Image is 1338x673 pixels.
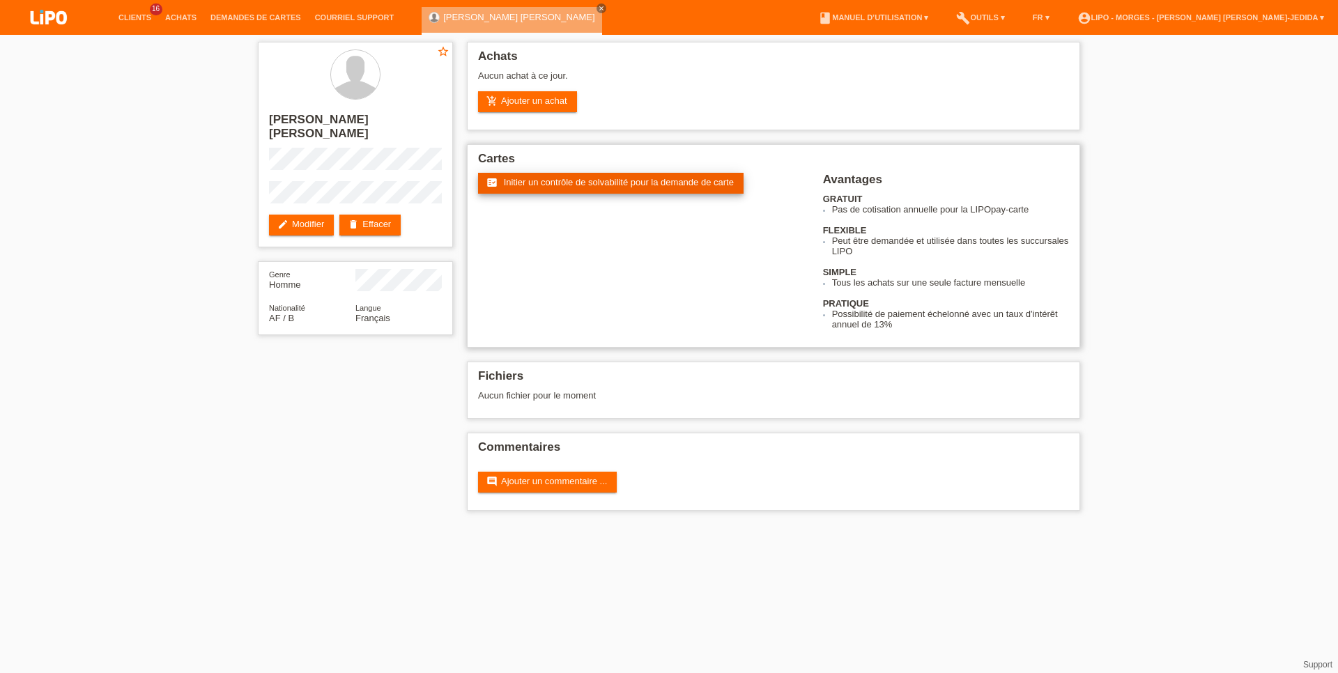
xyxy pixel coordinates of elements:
[811,13,935,22] a: bookManuel d’utilisation ▾
[269,269,355,290] div: Homme
[478,472,617,493] a: commentAjouter un commentaire ...
[269,304,305,312] span: Nationalité
[486,177,498,188] i: fact_check
[269,313,294,323] span: Afghanistan / B / 05.08.2013
[832,235,1069,256] li: Peut être demandée et utilisée dans toutes les succursales LIPO
[111,13,158,22] a: Clients
[437,45,449,60] a: star_border
[598,5,605,12] i: close
[308,13,401,22] a: Courriel Support
[832,204,1069,215] li: Pas de cotisation annuelle pour la LIPOpay-carte
[478,440,1069,461] h2: Commentaires
[486,476,498,487] i: comment
[823,267,856,277] b: SIMPLE
[486,95,498,107] i: add_shopping_cart
[956,11,970,25] i: build
[832,277,1069,288] li: Tous les achats sur une seule facture mensuelle
[355,313,390,323] span: Français
[823,194,863,204] b: GRATUIT
[823,225,867,235] b: FLEXIBLE
[1303,660,1332,670] a: Support
[823,298,869,309] b: PRATIQUE
[478,173,744,194] a: fact_check Initier un contrôle de solvabilité pour la demande de carte
[269,113,442,148] h2: [PERSON_NAME] [PERSON_NAME]
[1077,11,1091,25] i: account_circle
[150,3,162,15] span: 16
[1070,13,1331,22] a: account_circleLIPO - Morges - [PERSON_NAME] [PERSON_NAME]-Jedida ▾
[339,215,401,235] a: deleteEffacer
[14,29,84,39] a: LIPO pay
[269,215,334,235] a: editModifier
[478,91,577,112] a: add_shopping_cartAjouter un achat
[478,49,1069,70] h2: Achats
[1026,13,1056,22] a: FR ▾
[597,3,606,13] a: close
[443,12,594,22] a: [PERSON_NAME] [PERSON_NAME]
[823,173,1069,194] h2: Avantages
[437,45,449,58] i: star_border
[504,177,734,187] span: Initier un contrôle de solvabilité pour la demande de carte
[949,13,1011,22] a: buildOutils ▾
[478,390,904,401] div: Aucun fichier pour le moment
[818,11,832,25] i: book
[478,70,1069,91] div: Aucun achat à ce jour.
[478,152,1069,173] h2: Cartes
[277,219,289,230] i: edit
[355,304,381,312] span: Langue
[832,309,1069,330] li: Possibilité de paiement échelonné avec un taux d'intérêt annuel de 13%
[158,13,203,22] a: Achats
[269,270,291,279] span: Genre
[478,369,1069,390] h2: Fichiers
[348,219,359,230] i: delete
[203,13,308,22] a: Demandes de cartes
